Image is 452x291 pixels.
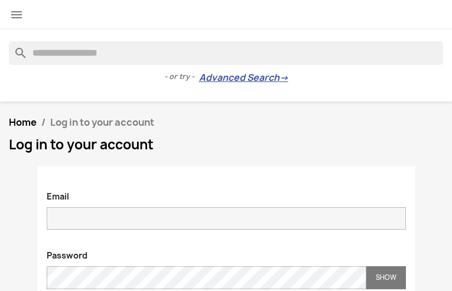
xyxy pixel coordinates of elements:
[9,8,24,22] i: 
[50,116,154,129] span: Log in to your account
[9,138,443,152] h1: Log in to your account
[9,41,443,65] input: Search
[38,244,96,261] label: Password
[199,72,288,84] a: Advanced Search→
[9,41,23,55] i: search
[366,266,406,289] button: Show
[47,266,366,289] input: Password input
[38,185,78,202] label: Email
[164,71,199,83] span: - or try -
[9,116,37,129] a: Home
[279,72,288,84] span: →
